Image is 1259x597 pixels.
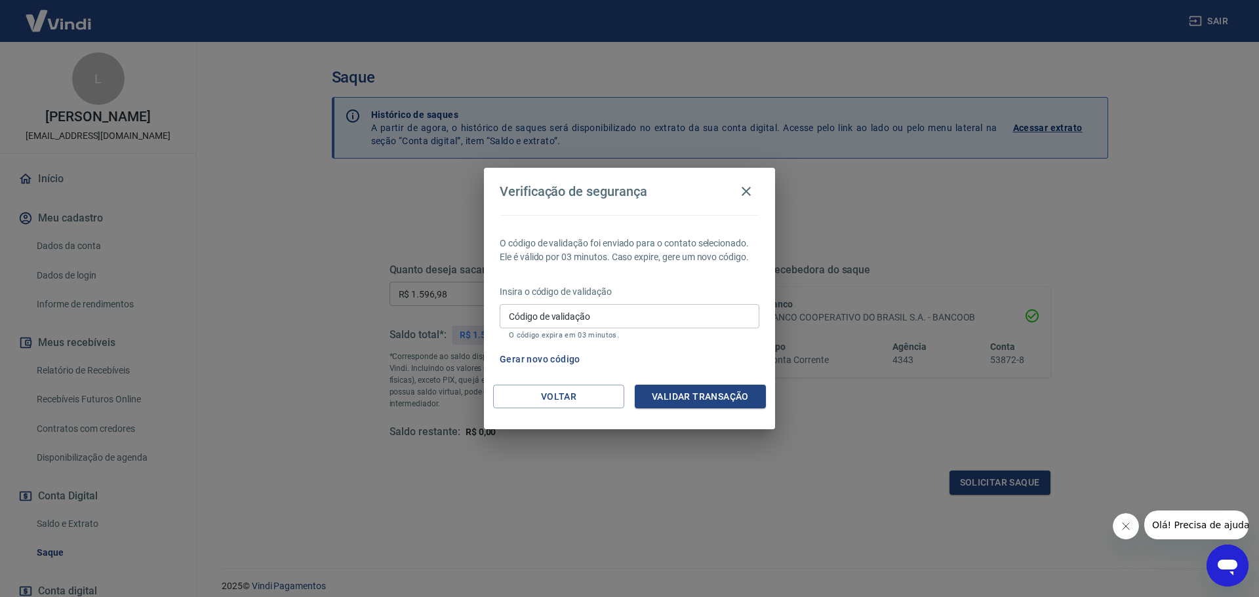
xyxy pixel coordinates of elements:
p: O código de validação foi enviado para o contato selecionado. Ele é válido por 03 minutos. Caso e... [500,237,759,264]
iframe: Botão para abrir a janela de mensagens [1207,545,1249,587]
h4: Verificação de segurança [500,183,647,199]
iframe: Mensagem da empresa [1144,510,1249,539]
span: Olá! Precisa de ajuda? [8,9,110,20]
button: Gerar novo código [494,347,586,372]
button: Validar transação [635,385,766,409]
p: Insira o código de validação [500,285,759,299]
button: Voltar [493,385,624,409]
p: O código expira em 03 minutos. [509,331,750,339]
iframe: Fechar mensagem [1113,513,1139,539]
